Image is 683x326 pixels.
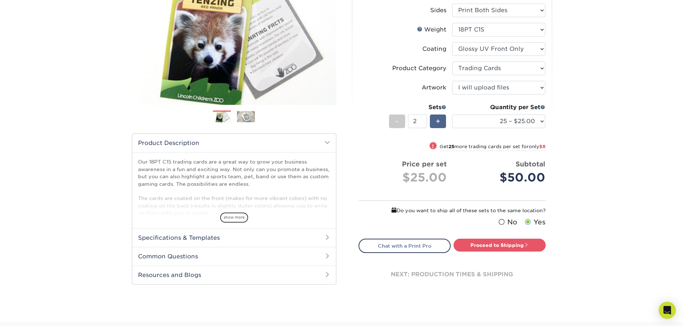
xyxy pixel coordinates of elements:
label: No [497,217,517,227]
h2: Common Questions [132,247,336,266]
span: show more [220,213,248,222]
div: Sides [430,6,446,15]
div: $50.00 [457,169,545,186]
iframe: Google Customer Reviews [2,304,61,323]
div: next: production times & shipping [359,253,546,296]
div: Sets [389,103,446,112]
label: Yes [523,217,546,227]
div: $25.00 [364,169,447,186]
div: Quantity per Set [452,103,545,112]
div: Do you want to ship all of these sets to the same location? [359,206,546,214]
h2: Specifications & Templates [132,228,336,247]
div: Open Intercom Messenger [659,302,676,319]
img: Trading Cards 02 [237,111,255,122]
a: Chat with a Print Pro [359,239,451,253]
strong: Subtotal [516,160,545,168]
div: Artwork [422,83,446,92]
h2: Resources and Blogs [132,266,336,284]
span: $8 [539,144,545,149]
span: + [436,116,440,127]
div: Coating [422,45,446,53]
span: ! [432,142,434,150]
small: Get more trading cards per set for [440,144,545,151]
span: only [529,144,545,149]
strong: 25 [449,144,454,149]
p: Our 18PT C1S trading cards are a great way to grow your business awareness in a fun and exciting ... [138,158,330,216]
span: - [395,116,399,127]
div: Product Category [392,64,446,73]
div: Weight [417,25,446,34]
strong: Price per set [402,160,447,168]
img: Trading Cards 01 [213,111,231,123]
a: Proceed to Shipping [454,239,546,252]
h2: Product Description [132,134,336,152]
